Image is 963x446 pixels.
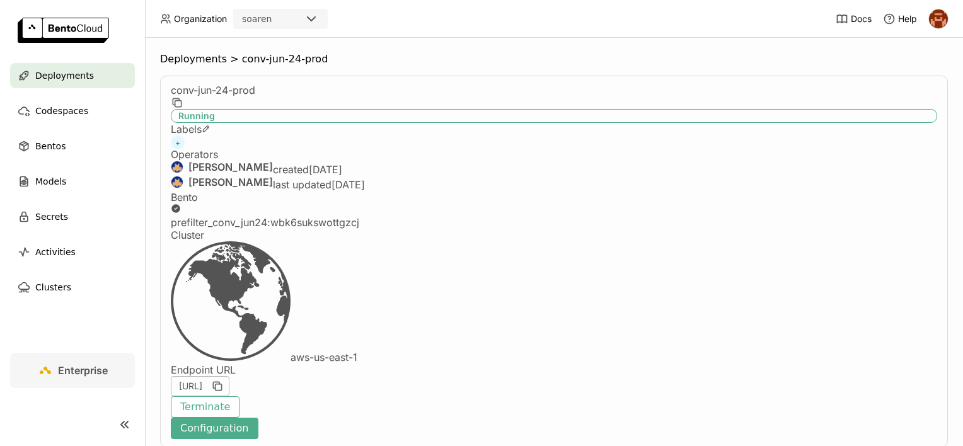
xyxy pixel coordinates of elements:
[10,353,135,388] a: Enterprise
[171,84,255,96] span: conv-jun-24-prod
[35,280,71,295] span: Clusters
[309,163,342,176] span: [DATE]
[227,53,242,66] span: >
[188,176,273,188] strong: [PERSON_NAME]
[291,351,357,363] span: aws-us-east-1
[929,9,948,28] img: h0akoisn5opggd859j2zve66u2a2
[242,53,328,66] span: conv-jun-24-prod
[10,239,135,265] a: Activities
[35,209,68,224] span: Secrets
[171,229,937,241] div: Cluster
[171,396,239,418] button: Terminate
[160,53,948,66] nav: Breadcrumbs navigation
[273,13,274,26] input: Selected soaren.
[18,18,109,43] img: logo
[836,13,872,25] a: Docs
[10,63,135,88] a: Deployments
[171,418,258,439] button: Configuration
[171,176,937,191] div: last updated
[35,68,94,83] span: Deployments
[171,176,183,188] img: Max Forlini
[171,161,937,176] div: created
[242,13,272,25] div: soaren
[10,204,135,229] a: Secrets
[10,169,135,194] a: Models
[171,148,937,161] div: Operators
[10,98,135,123] a: Codespaces
[160,53,227,66] span: Deployments
[35,103,88,118] span: Codespaces
[171,216,359,229] a: prefilter_conv_jun24:wbk6sukswottgzcj
[883,13,917,25] div: Help
[171,376,229,396] div: [URL]
[171,191,937,203] div: Bento
[35,244,76,260] span: Activities
[35,139,66,154] span: Bentos
[171,161,183,173] img: Max Forlini
[171,136,185,149] span: +
[58,364,108,377] span: Enterprise
[332,178,365,191] span: [DATE]
[35,174,66,189] span: Models
[10,275,135,300] a: Clusters
[10,134,135,159] a: Bentos
[171,363,937,376] div: Endpoint URL
[188,161,273,173] strong: [PERSON_NAME]
[171,109,937,123] div: Running
[898,13,917,25] span: Help
[851,13,872,25] span: Docs
[174,13,227,25] span: Organization
[171,123,937,135] div: Labels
